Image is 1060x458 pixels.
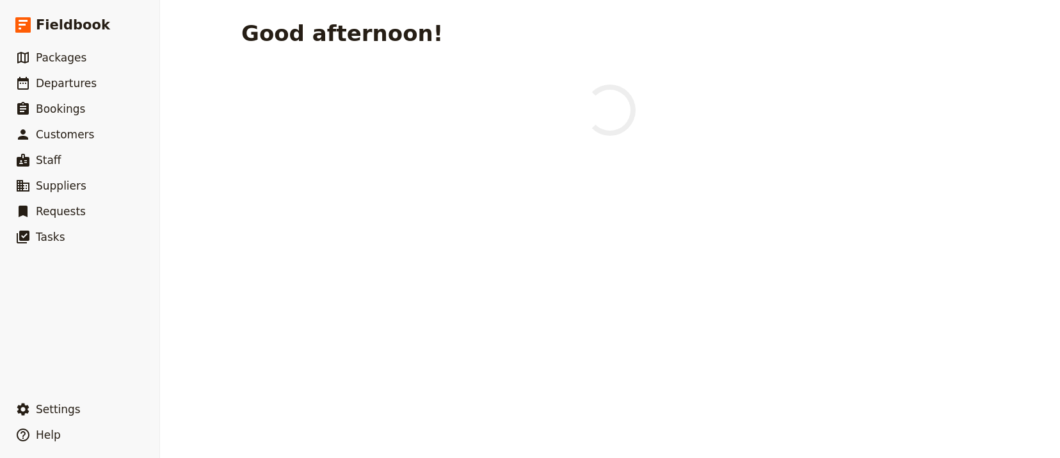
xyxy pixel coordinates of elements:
[36,51,86,64] span: Packages
[36,403,81,416] span: Settings
[36,179,86,192] span: Suppliers
[241,20,443,46] h1: Good afternoon!
[36,205,86,218] span: Requests
[36,128,94,141] span: Customers
[36,77,97,90] span: Departures
[36,231,65,243] span: Tasks
[36,15,110,35] span: Fieldbook
[36,429,61,441] span: Help
[36,102,85,115] span: Bookings
[36,154,61,167] span: Staff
